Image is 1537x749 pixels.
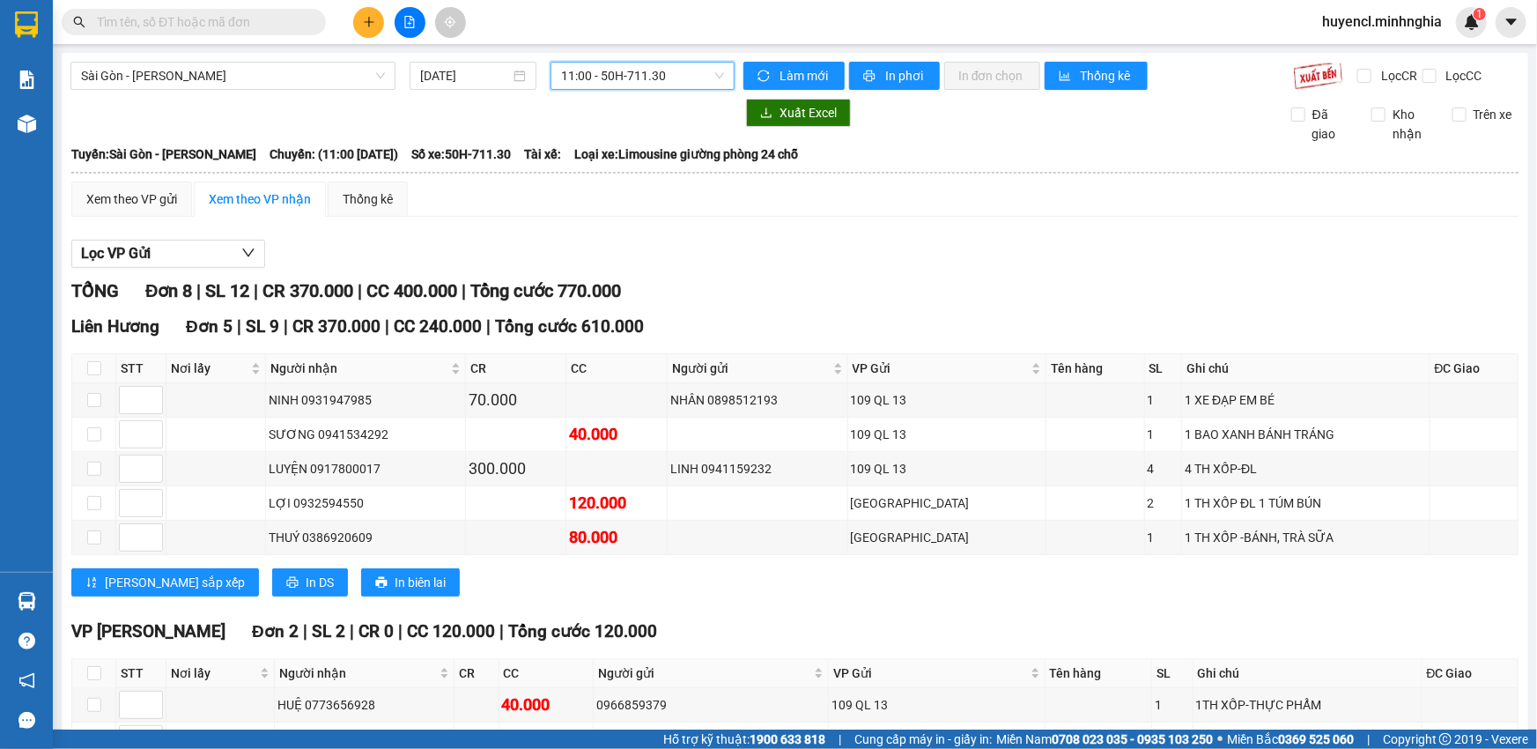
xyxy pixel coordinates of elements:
span: huyencl.minhnghia [1308,11,1456,33]
span: Đã giao [1305,105,1358,144]
span: Nơi lấy [171,664,256,683]
th: STT [116,354,166,383]
span: Đơn 5 [186,316,233,337]
div: SƯƠNG 0941534292 [269,425,462,444]
img: warehouse-icon [18,115,36,133]
span: | [284,316,288,337]
span: Miền Nam [996,730,1213,749]
span: Chuyến: (11:00 [DATE]) [270,145,398,164]
th: CC [566,354,667,383]
div: [GEOGRAPHIC_DATA] [851,493,1044,513]
div: LINH 0941159232 [670,459,845,478]
span: Liên Hương [71,316,159,337]
span: Hỗ trợ kỹ thuật: [663,730,825,749]
span: sync [757,70,772,84]
div: LỢI 0932594550 [269,493,462,513]
span: printer [375,576,388,590]
div: 1 TH XỐP -BÁNH, TRÀ SỮA [1185,528,1426,547]
span: Lọc CR [1374,66,1420,85]
span: Người nhận [270,359,447,378]
div: LUYỆN 0917800017 [269,459,462,478]
button: sort-ascending[PERSON_NAME] sắp xếp [71,568,259,597]
div: 70.000 [469,388,563,412]
b: Tuyến: Sài Gòn - [PERSON_NAME] [71,147,256,161]
span: notification [18,672,35,689]
div: Xem theo VP nhận [209,189,311,209]
span: search [73,16,85,28]
button: file-add [395,7,425,38]
span: | [385,316,389,337]
span: CR 370.000 [262,280,353,301]
div: 109 QL 13 [851,459,1044,478]
td: 109 QL 13 [848,452,1047,486]
sup: 1 [1474,8,1486,20]
img: solution-icon [18,70,36,89]
th: ĐC Giao [1422,659,1519,688]
div: THUÝ 0386920609 [269,528,462,547]
span: CR 0 [358,621,394,641]
span: 11:00 - 50H-711.30 [561,63,724,89]
div: 1 BAO XANH BÁNH TRÁNG [1185,425,1426,444]
button: plus [353,7,384,38]
th: ĐC Giao [1430,354,1519,383]
span: Người gửi [598,664,810,683]
span: | [839,730,841,749]
div: 1 [1148,528,1179,547]
td: 109 QL 13 [829,688,1046,723]
span: | [398,621,403,641]
span: | [358,280,362,301]
div: 40.000 [569,422,663,447]
span: Kho nhận [1386,105,1438,144]
td: Sài Gòn [848,521,1047,555]
img: icon-new-feature [1464,14,1480,30]
span: SL 2 [312,621,345,641]
span: Cung cấp máy in - giấy in: [854,730,992,749]
div: NHÂN 0898512193 [670,390,845,410]
span: | [350,621,354,641]
span: sort-ascending [85,576,98,590]
div: 109 QL 13 [851,425,1044,444]
th: CR [454,659,499,688]
img: logo-vxr [15,11,38,38]
span: | [237,316,241,337]
span: | [1367,730,1370,749]
span: Sài Gòn - Phan Rí [81,63,385,89]
th: SL [1152,659,1193,688]
span: Tài xế: [524,145,561,164]
span: Xuất Excel [780,103,837,122]
span: VP [PERSON_NAME] [71,621,225,641]
span: bar-chart [1059,70,1074,84]
span: In biên lai [395,573,446,592]
span: Nơi lấy [171,359,248,378]
span: Lọc CC [1439,66,1485,85]
th: STT [116,659,166,688]
div: HUỆ 0773656928 [277,695,451,715]
div: 109 QL 13 [831,695,1042,715]
div: 109 QL 13 [851,390,1044,410]
strong: 0369 525 060 [1278,732,1354,746]
span: | [462,280,466,301]
td: Sài Gòn [848,486,1047,521]
div: 40.000 [502,693,590,717]
span: [PERSON_NAME] sắp xếp [105,573,245,592]
th: Ghi chú [1193,659,1422,688]
span: CR 370.000 [292,316,381,337]
span: down [241,246,255,260]
span: caret-down [1504,14,1519,30]
span: | [303,621,307,641]
span: TỔNG [71,280,119,301]
span: ⚪️ [1217,736,1223,743]
span: SL 9 [246,316,279,337]
div: [GEOGRAPHIC_DATA] [851,528,1044,547]
span: In DS [306,573,334,592]
button: printerIn DS [272,568,348,597]
span: | [254,280,258,301]
span: CC 120.000 [407,621,495,641]
div: 300.000 [469,456,563,481]
div: Xem theo VP gửi [86,189,177,209]
button: bar-chartThống kê [1045,62,1148,90]
span: download [760,107,772,121]
span: | [486,316,491,337]
div: 1 [1148,425,1179,444]
div: 1TH XỐP-THỰC PHẨM [1196,695,1419,715]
